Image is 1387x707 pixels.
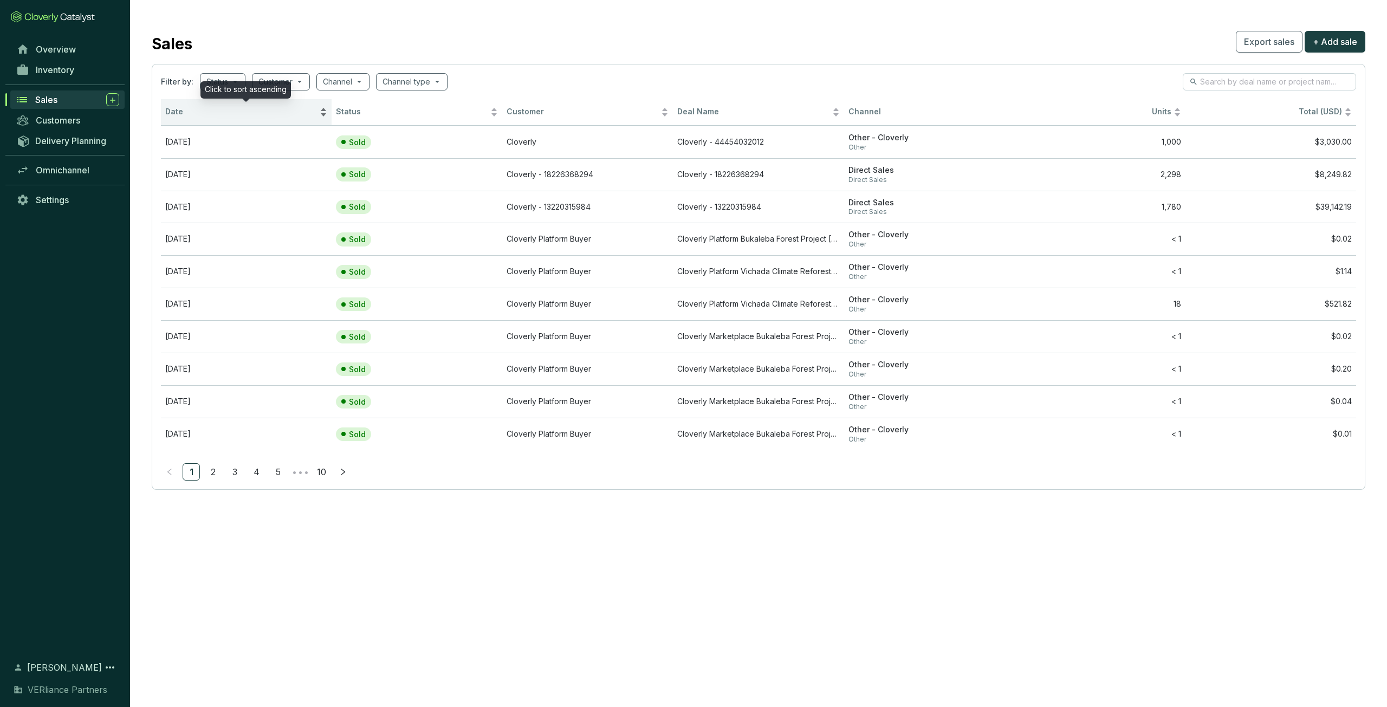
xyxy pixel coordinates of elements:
[1185,191,1356,223] td: $39,142.19
[1015,385,1185,418] td: < 1
[349,235,366,244] p: Sold
[502,385,673,418] td: Cloverly Platform Buyer
[673,126,844,158] td: Cloverly - 44454032012
[204,463,222,481] li: 2
[1185,223,1356,255] td: $0.02
[1185,418,1356,450] td: $0.01
[349,170,366,179] p: Sold
[161,126,332,158] td: Sep 24 2025
[161,385,332,418] td: May 28 2023
[152,33,192,55] h2: Sales
[27,661,102,674] span: [PERSON_NAME]
[1244,35,1294,48] span: Export sales
[1019,107,1171,117] span: Units
[673,288,844,320] td: Cloverly Platform Vichada Climate Reforestation Project (PAZ) Sep 26
[848,262,1010,273] span: Other - Cloverly
[161,418,332,450] td: May 26 2023
[848,425,1010,435] span: Other - Cloverly
[36,64,74,75] span: Inventory
[226,464,243,480] a: 3
[161,223,332,255] td: Dec 16 2024
[844,99,1015,126] th: Channel
[200,81,291,99] div: Click to sort ascending
[349,430,366,439] p: Sold
[291,463,308,481] span: •••
[35,135,106,146] span: Delivery Planning
[1015,158,1185,191] td: 2,298
[1313,35,1357,48] span: + Add sale
[502,126,673,158] td: Cloverly
[349,397,366,407] p: Sold
[848,360,1010,370] span: Other - Cloverly
[226,463,243,481] li: 3
[848,133,1010,143] span: Other - Cloverly
[848,295,1010,305] span: Other - Cloverly
[1015,255,1185,288] td: < 1
[11,111,125,129] a: Customers
[673,353,844,385] td: Cloverly Marketplace Bukaleba Forest Project May 29
[507,107,659,117] span: Customer
[673,99,844,126] th: Deal Name
[502,320,673,353] td: Cloverly Platform Buyer
[349,138,366,147] p: Sold
[848,207,1010,216] span: Direct Sales
[848,305,1010,314] span: Other
[1185,288,1356,320] td: $521.82
[502,418,673,450] td: Cloverly Platform Buyer
[1185,126,1356,158] td: $3,030.00
[848,327,1010,338] span: Other - Cloverly
[161,191,332,223] td: Aug 30 2024
[270,464,286,480] a: 5
[165,107,317,117] span: Date
[248,463,265,481] li: 4
[1185,255,1356,288] td: $1.14
[673,418,844,450] td: Cloverly Marketplace Bukaleba Forest Project May 26
[339,468,347,476] span: right
[1200,76,1340,88] input: Search by deal name or project name...
[502,353,673,385] td: Cloverly Platform Buyer
[11,40,125,59] a: Overview
[334,463,352,481] button: right
[848,435,1010,444] span: Other
[502,288,673,320] td: Cloverly Platform Buyer
[11,132,125,150] a: Delivery Planning
[36,194,69,205] span: Settings
[35,94,57,105] span: Sales
[161,320,332,353] td: May 30 2023
[269,463,287,481] li: 5
[1015,353,1185,385] td: < 1
[161,99,332,126] th: Date
[313,464,329,480] a: 10
[36,165,89,176] span: Omnichannel
[1015,418,1185,450] td: < 1
[673,158,844,191] td: Cloverly - 18226368294
[205,464,221,480] a: 2
[673,320,844,353] td: Cloverly Marketplace Bukaleba Forest Project May 30
[36,44,76,55] span: Overview
[1305,31,1365,53] button: + Add sale
[334,463,352,481] li: Next Page
[848,370,1010,379] span: Other
[166,468,173,476] span: left
[183,464,199,480] a: 1
[502,99,673,126] th: Customer
[848,176,1010,184] span: Direct Sales
[161,255,332,288] td: Oct 29 2024
[848,165,1010,176] span: Direct Sales
[349,332,366,342] p: Sold
[349,365,366,374] p: Sold
[1015,288,1185,320] td: 18
[332,99,502,126] th: Status
[1185,320,1356,353] td: $0.02
[677,107,829,117] span: Deal Name
[349,267,366,277] p: Sold
[1185,158,1356,191] td: $8,249.82
[1185,353,1356,385] td: $0.20
[502,158,673,191] td: Cloverly - 18226368294
[11,191,125,209] a: Settings
[11,161,125,179] a: Omnichannel
[1015,320,1185,353] td: < 1
[161,463,178,481] li: Previous Page
[313,463,330,481] li: 10
[848,198,1010,208] span: Direct Sales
